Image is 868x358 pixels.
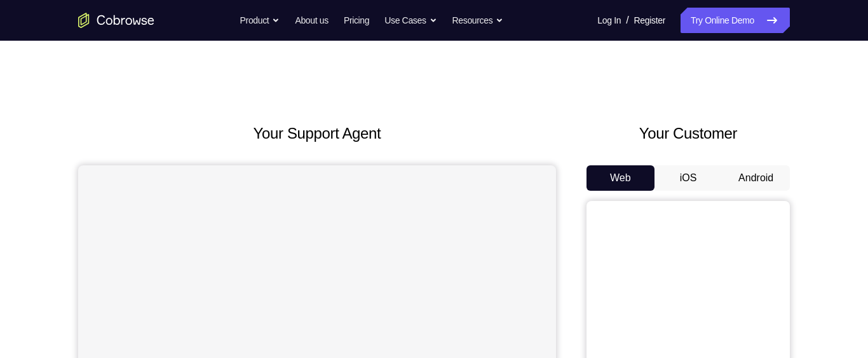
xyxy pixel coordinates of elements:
h2: Your Support Agent [78,122,556,145]
a: Try Online Demo [681,8,790,33]
a: Pricing [344,8,369,33]
button: Product [240,8,280,33]
button: Web [587,165,654,191]
span: / [626,13,628,28]
button: Resources [452,8,504,33]
button: Use Cases [384,8,437,33]
button: Android [722,165,790,191]
a: About us [295,8,328,33]
button: iOS [654,165,722,191]
a: Log In [597,8,621,33]
h2: Your Customer [587,122,790,145]
a: Register [634,8,665,33]
a: Go to the home page [78,13,154,28]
